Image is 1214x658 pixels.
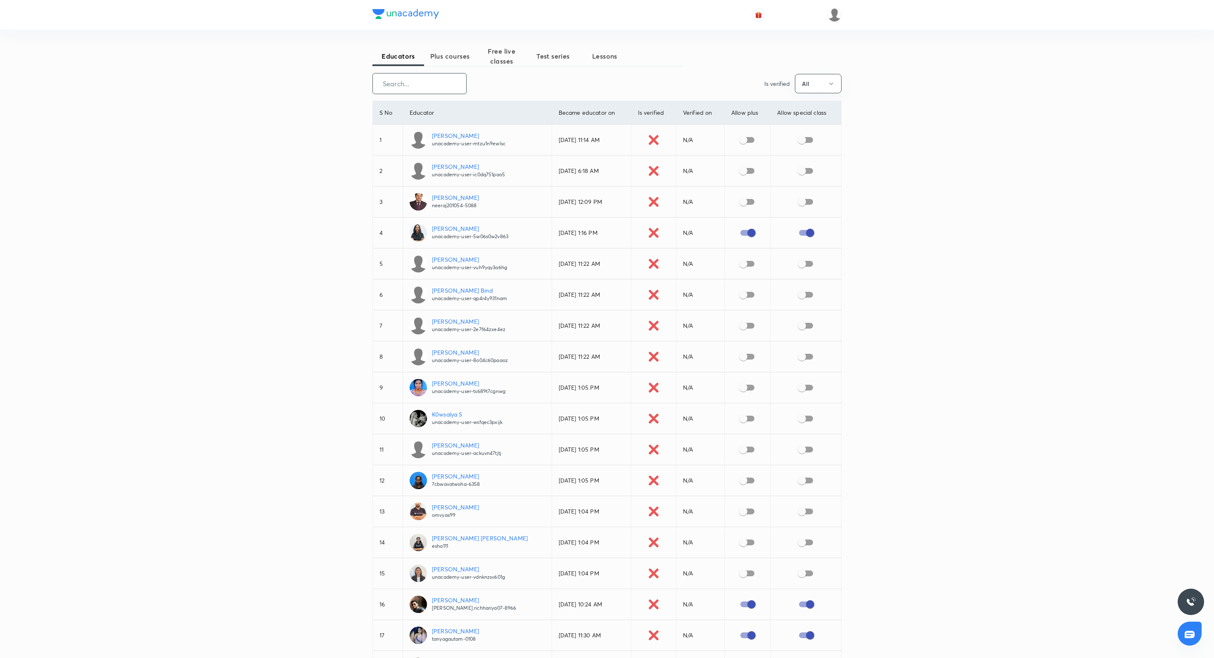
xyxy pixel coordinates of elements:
p: [PERSON_NAME].richhariya07-8966 [432,604,517,612]
a: [PERSON_NAME]tanyagautam-0108 [410,627,545,644]
td: N/A [676,341,724,372]
p: [PERSON_NAME] [432,193,479,202]
td: 16 [373,589,403,620]
p: neeraj201054-5088 [432,202,479,209]
p: unacademy-user-ic0dq751pao5 [432,171,505,178]
td: 6 [373,279,403,310]
th: Allow special class [771,101,841,125]
a: [PERSON_NAME]neeraj201054-5088 [410,193,545,211]
a: Company Logo [372,9,439,21]
p: [PERSON_NAME] [432,348,508,357]
th: S No [373,101,403,125]
td: N/A [676,527,724,558]
td: [DATE] 1:04 PM [552,527,631,558]
button: All [795,74,842,93]
td: 12 [373,465,403,496]
td: N/A [676,620,724,651]
td: N/A [676,434,724,465]
img: Company Logo [372,9,439,19]
td: 8 [373,341,403,372]
a: [PERSON_NAME]unacademy-user-ic0dq751pao5 [410,162,545,180]
p: unacademy-user-mtzu1n9ewlsc [432,140,505,147]
td: N/A [676,310,724,341]
p: unacademy-user-8o04c60paaoz [432,357,508,364]
td: 4 [373,218,403,249]
p: [PERSON_NAME] [432,472,480,480]
td: 11 [373,434,403,465]
p: [PERSON_NAME] [432,565,505,573]
td: N/A [676,249,724,279]
td: [DATE] 11:14 AM [552,125,631,156]
td: [DATE] 10:24 AM [552,589,631,620]
button: avatar [752,8,765,21]
td: [DATE] 11:22 AM [552,279,631,310]
td: 1 [373,125,403,156]
p: esha111 [432,542,528,550]
span: Plus courses [424,51,476,61]
td: N/A [676,465,724,496]
p: tanyagautam-0108 [432,635,479,643]
td: 13 [373,496,403,527]
a: [PERSON_NAME]unacademy-user-vdnknzsv601g [410,565,545,582]
th: Verified on [676,101,724,125]
td: [DATE] 1:04 PM [552,558,631,589]
td: [DATE] 11:22 AM [552,341,631,372]
img: Siddharth Mitra [828,8,842,22]
p: [PERSON_NAME] [432,596,517,604]
td: [DATE] 1:16 PM [552,218,631,249]
td: [DATE] 1:05 PM [552,434,631,465]
td: 9 [373,372,403,403]
p: [PERSON_NAME] [432,441,501,450]
p: [PERSON_NAME] [432,317,505,326]
a: [PERSON_NAME]unacademy-user-2e7f64zxe4ez [410,317,545,334]
a: [PERSON_NAME]unacademy-user-8o04c60paaoz [410,348,545,365]
p: unacademy-user-vuh9yqy3a6hg [432,264,507,271]
p: unacademy-user-ts689t7cgnwg [432,388,505,395]
img: avatar [755,11,762,19]
p: unacademy-user-ackuvn47tjtj [432,450,501,457]
td: N/A [676,558,724,589]
a: [PERSON_NAME] Bindunacademy-user-qp4r4y931nam [410,286,545,303]
p: [PERSON_NAME] [PERSON_NAME] [432,534,528,542]
p: K0wsalya S [432,410,503,419]
a: [PERSON_NAME] [PERSON_NAME]esha111 [410,534,545,551]
td: 2 [373,156,403,187]
td: 17 [373,620,403,651]
p: unacademy-user-2e7f64zxe4ez [432,326,505,333]
td: [DATE] 1:05 PM [552,403,631,434]
td: [DATE] 12:09 PM [552,187,631,218]
p: unacademy-user-5w06s0w2v863 [432,233,508,240]
th: Became educator on [552,101,631,125]
p: [PERSON_NAME] [432,224,508,233]
td: N/A [676,187,724,218]
td: 14 [373,527,403,558]
p: [PERSON_NAME] [432,627,479,635]
th: Educator [403,101,552,125]
td: 7 [373,310,403,341]
input: Search... [373,73,466,94]
td: [DATE] 11:30 AM [552,620,631,651]
td: N/A [676,403,724,434]
p: Is verified [764,79,790,88]
td: 10 [373,403,403,434]
p: unacademy-user-qp4r4y931nam [432,295,507,302]
td: [DATE] 1:05 PM [552,372,631,403]
p: 7cbwavatwoha-6358 [432,480,480,488]
a: [PERSON_NAME][PERSON_NAME].richhariya07-8966 [410,596,545,613]
a: [PERSON_NAME]unacademy-user-5w06s0w2v863 [410,224,545,241]
td: [DATE] 1:04 PM [552,496,631,527]
td: 3 [373,187,403,218]
td: 5 [373,249,403,279]
td: N/A [676,589,724,620]
td: N/A [676,372,724,403]
td: N/A [676,496,724,527]
p: [PERSON_NAME] Bind [432,286,507,295]
th: Is verified [631,101,676,125]
td: N/A [676,156,724,187]
a: [PERSON_NAME]unacademy-user-ackuvn47tjtj [410,441,545,458]
td: N/A [676,218,724,249]
a: [PERSON_NAME]omvyas99 [410,503,545,520]
a: [PERSON_NAME]7cbwavatwoha-6358 [410,472,545,489]
td: [DATE] 11:22 AM [552,310,631,341]
p: unacademy-user-vdnknzsv601g [432,573,505,581]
